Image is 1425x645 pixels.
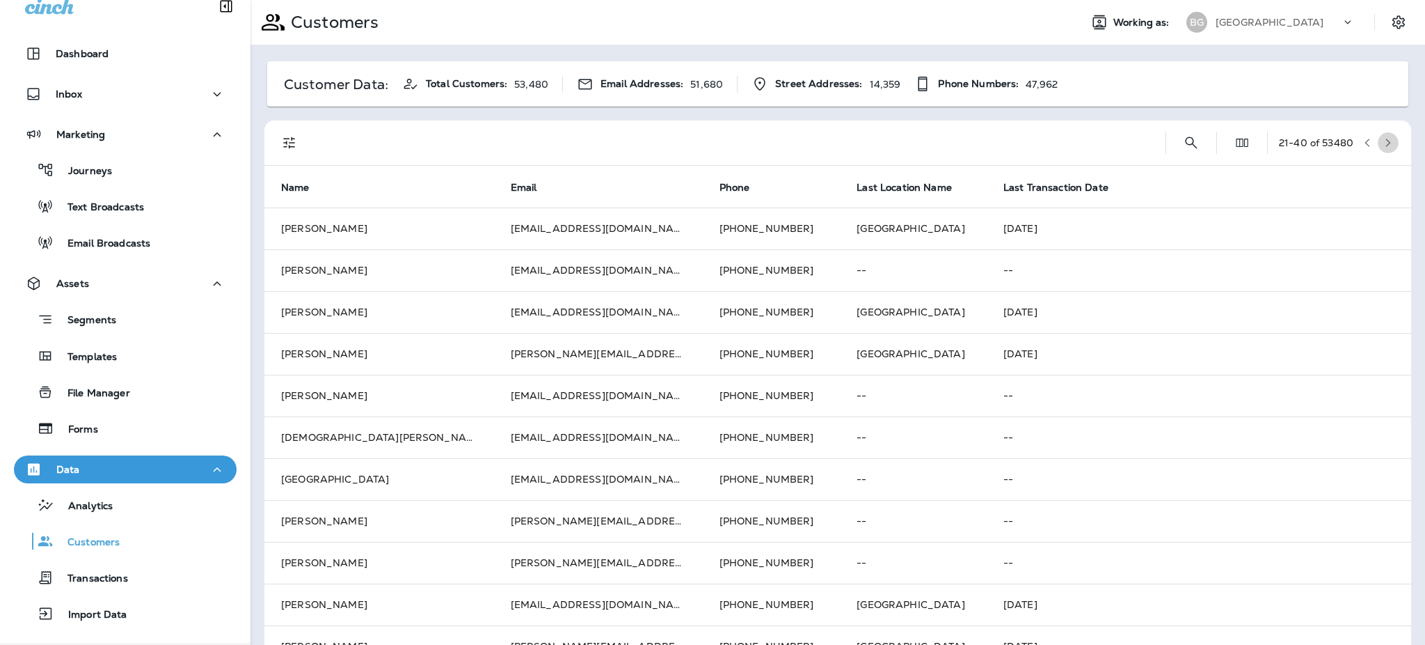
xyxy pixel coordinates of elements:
[54,609,127,622] p: Import Data
[719,182,750,194] span: Phone
[494,584,703,625] td: [EMAIL_ADDRESS][DOMAIN_NAME]
[494,375,703,417] td: [EMAIL_ADDRESS][DOMAIN_NAME]
[14,121,237,148] button: Marketing
[857,265,970,276] p: --
[987,208,1411,249] td: [DATE]
[1216,17,1323,28] p: [GEOGRAPHIC_DATA]
[14,270,237,297] button: Assets
[494,500,703,542] td: [PERSON_NAME][EMAIL_ADDRESS][PERSON_NAME][DOMAIN_NAME]
[857,181,970,194] span: Last Location Name
[703,458,841,500] td: [PHONE_NUMBER]
[938,78,1019,90] span: Phone Numbers:
[514,79,548,90] p: 53,480
[494,333,703,375] td: [PERSON_NAME][EMAIL_ADDRESS][DOMAIN_NAME]
[1003,557,1394,568] p: --
[14,40,237,68] button: Dashboard
[703,375,841,417] td: [PHONE_NUMBER]
[857,515,970,527] p: --
[14,80,237,108] button: Inbox
[14,563,237,592] button: Transactions
[857,182,952,194] span: Last Location Name
[857,598,964,611] span: [GEOGRAPHIC_DATA]
[264,500,494,542] td: [PERSON_NAME]
[14,155,237,185] button: Journeys
[703,208,841,249] td: [PHONE_NUMBER]
[600,78,683,90] span: Email Addresses:
[285,12,379,33] p: Customers
[54,165,112,178] p: Journeys
[14,228,237,257] button: Email Broadcasts
[264,208,494,249] td: [PERSON_NAME]
[987,333,1411,375] td: [DATE]
[857,222,964,235] span: [GEOGRAPHIC_DATA]
[56,129,105,140] p: Marketing
[511,181,555,194] span: Email
[54,351,117,364] p: Templates
[703,500,841,542] td: [PHONE_NUMBER]
[1228,129,1256,157] button: Edit Fields
[14,378,237,407] button: File Manager
[54,536,120,550] p: Customers
[264,417,494,458] td: [DEMOGRAPHIC_DATA][PERSON_NAME]
[494,249,703,291] td: [EMAIL_ADDRESS][DOMAIN_NAME]
[511,182,537,194] span: Email
[494,542,703,584] td: [PERSON_NAME][EMAIL_ADDRESS][PERSON_NAME][DOMAIN_NAME]
[56,48,109,59] p: Dashboard
[54,500,113,513] p: Analytics
[703,333,841,375] td: [PHONE_NUMBER]
[14,192,237,221] button: Text Broadcasts
[264,249,494,291] td: [PERSON_NAME]
[494,458,703,500] td: [EMAIL_ADDRESS][DOMAIN_NAME]
[1003,390,1394,401] p: --
[703,542,841,584] td: [PHONE_NUMBER]
[54,201,144,215] p: Text Broadcasts
[857,557,970,568] p: --
[264,458,494,500] td: [GEOGRAPHIC_DATA]
[281,182,310,194] span: Name
[703,584,841,625] td: [PHONE_NUMBER]
[54,423,98,437] p: Forms
[54,314,116,328] p: Segments
[56,464,80,475] p: Data
[14,527,237,556] button: Customers
[14,304,237,334] button: Segments
[857,348,964,360] span: [GEOGRAPHIC_DATA]
[857,432,970,443] p: --
[1186,12,1207,33] div: BG
[1003,474,1394,485] p: --
[1003,182,1108,194] span: Last Transaction Date
[281,181,328,194] span: Name
[264,333,494,375] td: [PERSON_NAME]
[857,390,970,401] p: --
[494,208,703,249] td: [EMAIL_ADDRESS][DOMAIN_NAME]
[703,417,841,458] td: [PHONE_NUMBER]
[426,78,507,90] span: Total Customers:
[54,238,150,251] p: Email Broadcasts
[494,291,703,333] td: [EMAIL_ADDRESS][DOMAIN_NAME]
[1177,129,1205,157] button: Search Customers
[1279,137,1353,148] div: 21 - 40 of 53480
[1026,79,1058,90] p: 47,962
[1003,515,1394,527] p: --
[1003,432,1394,443] p: --
[1003,181,1127,194] span: Last Transaction Date
[14,341,237,371] button: Templates
[987,291,1411,333] td: [DATE]
[857,474,970,485] p: --
[1003,265,1394,276] p: --
[1386,10,1411,35] button: Settings
[987,584,1411,625] td: [DATE]
[690,79,723,90] p: 51,680
[14,599,237,628] button: Import Data
[14,414,237,443] button: Forms
[56,278,89,289] p: Assets
[284,79,388,90] p: Customer Data:
[775,78,862,90] span: Street Addresses:
[703,291,841,333] td: [PHONE_NUMBER]
[264,542,494,584] td: [PERSON_NAME]
[54,573,128,586] p: Transactions
[857,306,964,318] span: [GEOGRAPHIC_DATA]
[56,88,82,100] p: Inbox
[719,181,768,194] span: Phone
[264,291,494,333] td: [PERSON_NAME]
